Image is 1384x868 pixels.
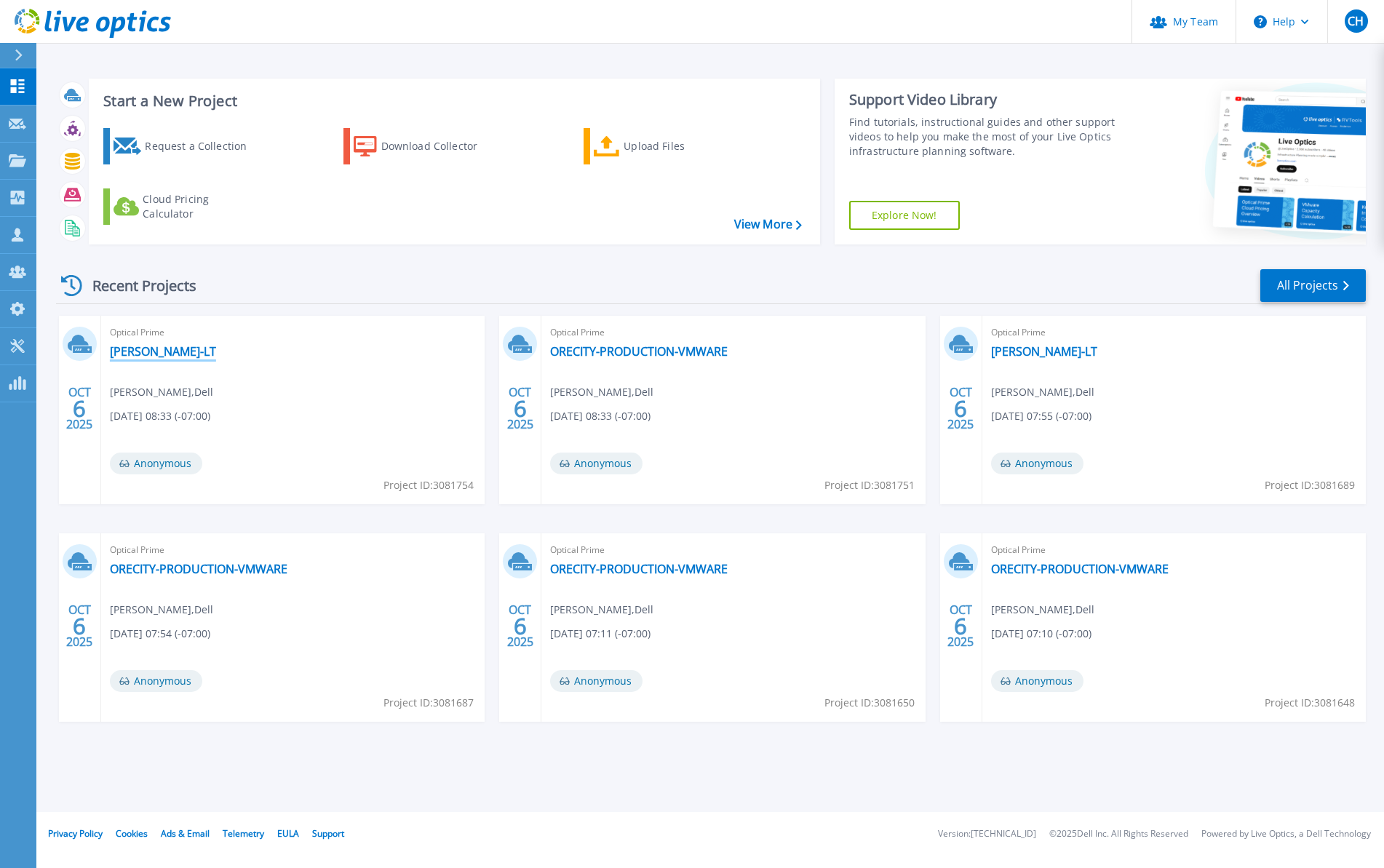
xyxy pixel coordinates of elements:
[584,128,746,164] a: Upload Files
[991,626,1091,642] span: [DATE] 07:10 (-07:00)
[991,324,1357,341] span: Optical Prime
[954,402,967,415] span: 6
[65,600,93,653] div: OCT 2025
[991,670,1083,692] span: Anonymous
[991,344,1097,359] a: [PERSON_NAME]-LT
[103,128,266,164] a: Request a Collection
[277,827,299,840] a: EULA
[550,670,643,692] span: Anonymous
[991,384,1094,400] span: [PERSON_NAME] , Dell
[110,408,210,424] span: [DATE] 08:33 (-07:00)
[1265,695,1355,711] span: Project ID: 3081648
[110,670,202,692] span: Anonymous
[383,695,474,711] span: Project ID: 3081687
[116,827,148,840] a: Cookies
[56,268,216,303] div: Recent Projects
[550,408,651,424] span: [DATE] 08:33 (-07:00)
[550,453,643,474] span: Anonymous
[947,382,974,435] div: OCT 2025
[1201,829,1371,839] li: Powered by Live Optics, a Dell Technology
[1260,269,1366,302] a: All Projects
[506,382,534,435] div: OCT 2025
[991,562,1169,576] a: ORECITY-PRODUCTION-VMWARE
[103,188,266,225] a: Cloud Pricing Calculator
[947,600,974,653] div: OCT 2025
[65,382,93,435] div: OCT 2025
[1049,829,1188,839] li: © 2025 Dell Inc. All Rights Reserved
[110,626,210,642] span: [DATE] 07:54 (-07:00)
[161,827,210,840] a: Ads & Email
[991,602,1094,618] span: [PERSON_NAME] , Dell
[145,132,261,161] div: Request a Collection
[550,542,916,558] span: Optical Prime
[734,218,802,231] a: View More
[849,115,1120,159] div: Find tutorials, instructional guides and other support videos to help you make the most of your L...
[110,562,287,576] a: ORECITY-PRODUCTION-VMWARE
[383,477,474,493] span: Project ID: 3081754
[954,620,967,632] span: 6
[73,620,86,632] span: 6
[103,93,801,109] h3: Start a New Project
[223,827,264,840] a: Telemetry
[48,827,103,840] a: Privacy Policy
[849,90,1120,109] div: Support Video Library
[506,600,534,653] div: OCT 2025
[110,344,216,359] a: [PERSON_NAME]-LT
[938,829,1036,839] li: Version: [TECHNICAL_ID]
[550,562,728,576] a: ORECITY-PRODUCTION-VMWARE
[550,344,728,359] a: ORECITY-PRODUCTION-VMWARE
[381,132,498,161] div: Download Collector
[1265,477,1355,493] span: Project ID: 3081689
[312,827,344,840] a: Support
[849,201,960,230] a: Explore Now!
[824,477,915,493] span: Project ID: 3081751
[624,132,740,161] div: Upload Files
[991,542,1357,558] span: Optical Prime
[824,695,915,711] span: Project ID: 3081650
[110,384,213,400] span: [PERSON_NAME] , Dell
[550,626,651,642] span: [DATE] 07:11 (-07:00)
[343,128,506,164] a: Download Collector
[1348,15,1364,27] span: CH
[73,402,86,415] span: 6
[550,324,916,341] span: Optical Prime
[550,602,653,618] span: [PERSON_NAME] , Dell
[991,453,1083,474] span: Anonymous
[143,192,259,221] div: Cloud Pricing Calculator
[991,408,1091,424] span: [DATE] 07:55 (-07:00)
[110,324,476,341] span: Optical Prime
[514,620,527,632] span: 6
[110,602,213,618] span: [PERSON_NAME] , Dell
[550,384,653,400] span: [PERSON_NAME] , Dell
[110,453,202,474] span: Anonymous
[514,402,527,415] span: 6
[110,542,476,558] span: Optical Prime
